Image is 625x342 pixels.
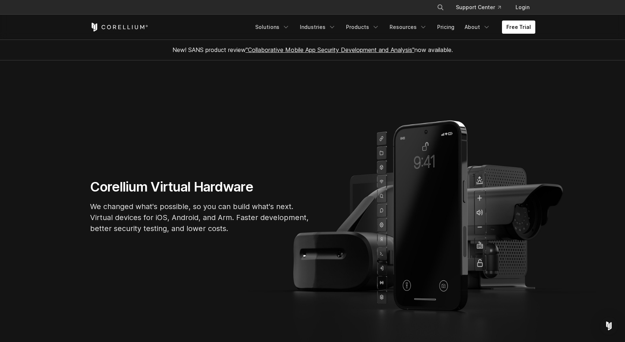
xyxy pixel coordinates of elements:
[460,21,495,34] a: About
[295,21,340,34] a: Industries
[450,1,507,14] a: Support Center
[434,1,447,14] button: Search
[510,1,535,14] a: Login
[251,21,294,34] a: Solutions
[251,21,535,34] div: Navigation Menu
[502,21,535,34] a: Free Trial
[385,21,431,34] a: Resources
[433,21,459,34] a: Pricing
[172,46,453,53] span: New! SANS product review now available.
[90,23,148,31] a: Corellium Home
[246,46,414,53] a: "Collaborative Mobile App Security Development and Analysis"
[90,179,310,195] h1: Corellium Virtual Hardware
[90,201,310,234] p: We changed what's possible, so you can build what's next. Virtual devices for iOS, Android, and A...
[600,317,618,335] div: Open Intercom Messenger
[342,21,384,34] a: Products
[428,1,535,14] div: Navigation Menu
